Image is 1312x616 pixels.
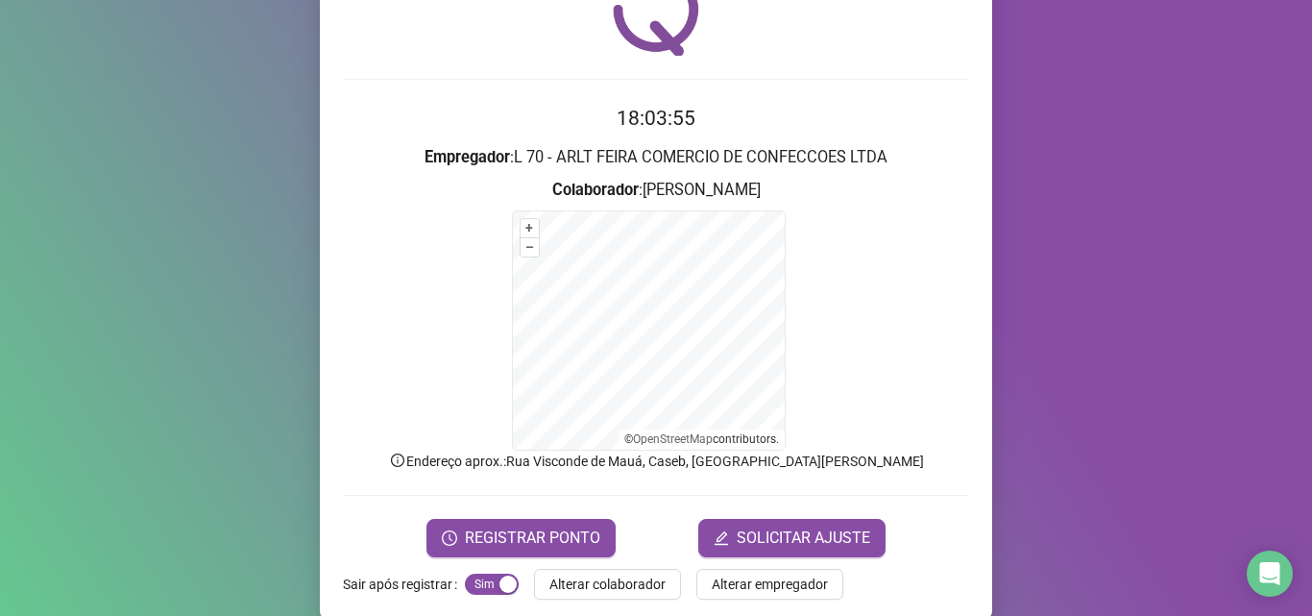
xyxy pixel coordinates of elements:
strong: Colaborador [552,181,639,199]
span: clock-circle [442,530,457,546]
span: edit [714,530,729,546]
span: REGISTRAR PONTO [465,527,600,550]
button: + [521,219,539,237]
h3: : [PERSON_NAME] [343,178,969,203]
button: – [521,238,539,257]
button: REGISTRAR PONTO [426,519,616,557]
span: Alterar colaborador [549,574,666,595]
strong: Empregador [425,148,510,166]
label: Sair após registrar [343,569,465,600]
li: © contributors. [624,432,779,446]
time: 18:03:55 [617,107,695,130]
span: info-circle [389,452,406,469]
button: Alterar colaborador [534,569,681,600]
h3: : L 70 - ARLT FEIRA COMERCIO DE CONFECCOES LTDA [343,145,969,170]
div: Open Intercom Messenger [1247,551,1293,597]
button: Alterar empregador [696,569,843,600]
a: OpenStreetMap [633,432,713,446]
span: SOLICITAR AJUSTE [737,527,870,550]
span: Alterar empregador [712,574,828,595]
p: Endereço aprox. : Rua Visconde de Mauá, Caseb, [GEOGRAPHIC_DATA][PERSON_NAME] [343,451,969,472]
button: editSOLICITAR AJUSTE [698,519,886,557]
